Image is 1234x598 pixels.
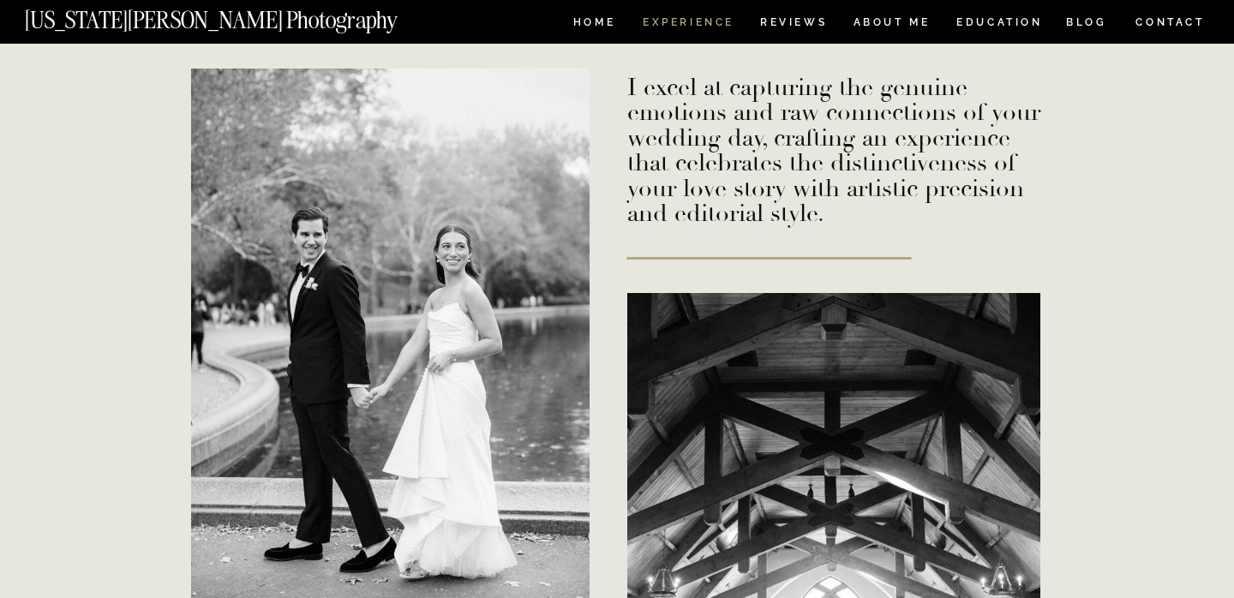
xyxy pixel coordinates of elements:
[627,75,1040,222] h3: I excel at capturing the genuine emotions and raw connections of your wedding day, crafting an ex...
[643,17,733,32] a: Experience
[853,17,931,32] a: ABOUT ME
[25,9,455,23] a: [US_STATE][PERSON_NAME] Photography
[570,17,619,32] a: HOME
[1066,17,1107,32] a: BLOG
[1135,13,1206,32] a: CONTACT
[955,17,1045,32] a: EDUCATION
[760,17,824,32] a: REVIEWS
